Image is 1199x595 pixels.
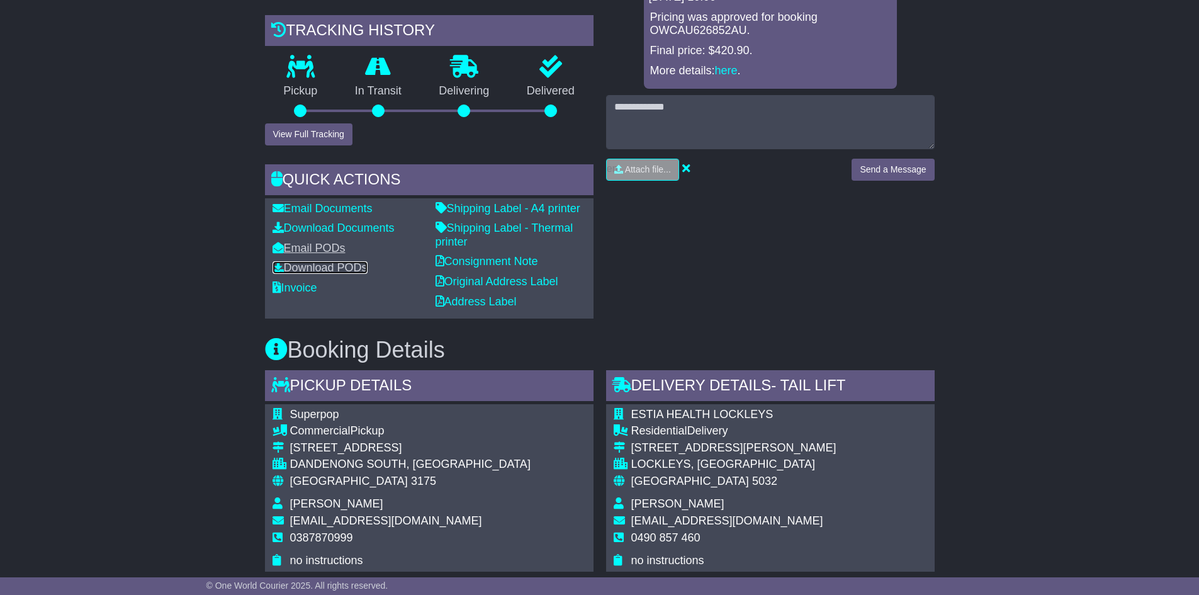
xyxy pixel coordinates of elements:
[290,424,531,438] div: Pickup
[650,44,891,58] p: Final price: $420.90.
[650,64,891,78] p: More details: .
[631,475,749,487] span: [GEOGRAPHIC_DATA]
[265,337,935,363] h3: Booking Details
[631,497,724,510] span: [PERSON_NAME]
[606,370,935,404] div: Delivery Details
[631,424,836,438] div: Delivery
[436,255,538,268] a: Consignment Note
[290,514,482,527] span: [EMAIL_ADDRESS][DOMAIN_NAME]
[265,15,594,49] div: Tracking history
[852,159,934,181] button: Send a Message
[265,84,337,98] p: Pickup
[650,11,891,38] p: Pricing was approved for booking OWCAU626852AU.
[290,408,339,421] span: Superpop
[290,441,531,455] div: [STREET_ADDRESS]
[290,497,383,510] span: [PERSON_NAME]
[631,554,704,567] span: no instructions
[336,84,420,98] p: In Transit
[508,84,594,98] p: Delivered
[206,581,388,591] span: © One World Courier 2025. All rights reserved.
[273,261,368,274] a: Download PODs
[290,531,353,544] span: 0387870999
[290,475,408,487] span: [GEOGRAPHIC_DATA]
[420,84,509,98] p: Delivering
[290,458,531,472] div: DANDENONG SOUTH, [GEOGRAPHIC_DATA]
[752,475,777,487] span: 5032
[273,202,373,215] a: Email Documents
[715,64,738,77] a: here
[411,475,436,487] span: 3175
[273,242,346,254] a: Email PODs
[631,458,836,472] div: LOCKLEYS, [GEOGRAPHIC_DATA]
[265,164,594,198] div: Quick Actions
[771,377,845,394] span: - Tail Lift
[273,222,395,234] a: Download Documents
[436,275,558,288] a: Original Address Label
[436,222,573,248] a: Shipping Label - Thermal printer
[631,514,823,527] span: [EMAIL_ADDRESS][DOMAIN_NAME]
[265,370,594,404] div: Pickup Details
[631,441,836,455] div: [STREET_ADDRESS][PERSON_NAME]
[290,554,363,567] span: no instructions
[265,123,352,145] button: View Full Tracking
[273,281,317,294] a: Invoice
[631,408,774,421] span: ESTIA HEALTH LOCKLEYS
[290,424,351,437] span: Commercial
[436,202,580,215] a: Shipping Label - A4 printer
[436,295,517,308] a: Address Label
[631,531,701,544] span: 0490 857 460
[631,424,687,437] span: Residential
